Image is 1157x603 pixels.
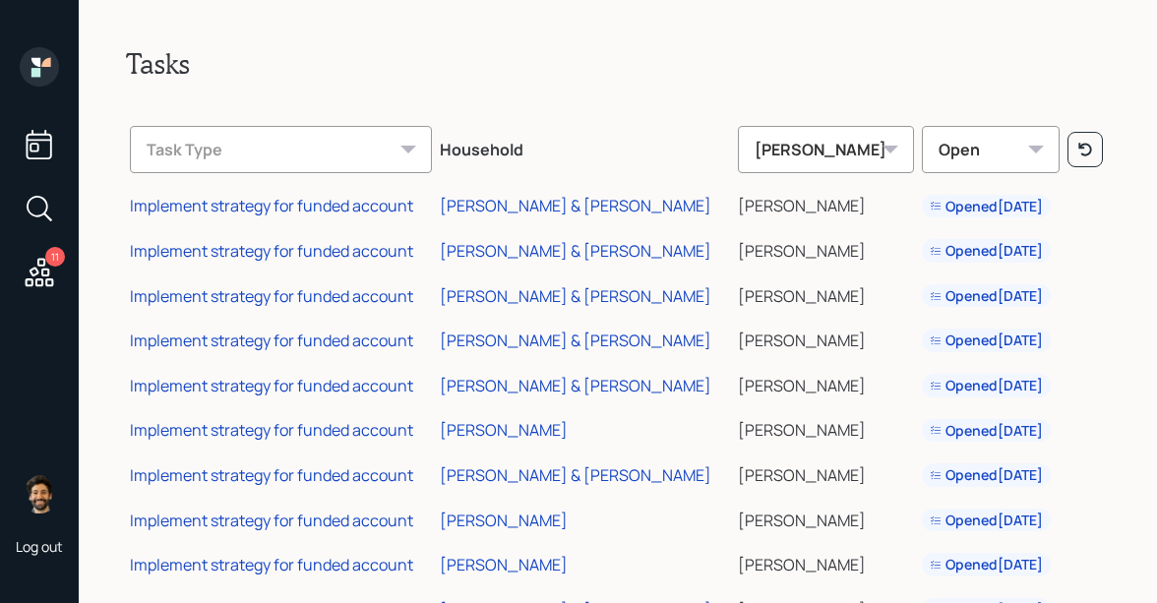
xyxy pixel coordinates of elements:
div: [PERSON_NAME] & [PERSON_NAME] [440,330,711,351]
div: Implement strategy for funded account [130,375,413,396]
div: Opened [DATE] [930,511,1043,530]
div: Implement strategy for funded account [130,464,413,486]
div: Log out [16,537,63,556]
th: Household [436,112,733,181]
div: Task Type [130,126,432,173]
td: [PERSON_NAME] [734,271,918,316]
td: [PERSON_NAME] [734,225,918,271]
div: Opened [DATE] [930,286,1043,306]
td: [PERSON_NAME] [734,495,918,540]
div: Opened [DATE] [930,421,1043,441]
div: [PERSON_NAME] & [PERSON_NAME] [440,464,711,486]
div: [PERSON_NAME] & [PERSON_NAME] [440,375,711,396]
div: Implement strategy for funded account [130,330,413,351]
div: Opened [DATE] [930,331,1043,350]
div: Opened [DATE] [930,555,1043,574]
div: [PERSON_NAME] [440,554,568,575]
div: Implement strategy for funded account [130,554,413,575]
div: Open [922,126,1060,173]
h2: Tasks [126,47,1110,81]
div: Opened [DATE] [930,197,1043,216]
td: [PERSON_NAME] [734,450,918,495]
td: [PERSON_NAME] [734,315,918,360]
div: [PERSON_NAME] [738,126,914,173]
div: Opened [DATE] [930,241,1043,261]
div: [PERSON_NAME] [440,510,568,531]
td: [PERSON_NAME] [734,360,918,405]
div: [PERSON_NAME] & [PERSON_NAME] [440,195,711,216]
td: [PERSON_NAME] [734,405,918,451]
div: Implement strategy for funded account [130,195,413,216]
div: [PERSON_NAME] & [PERSON_NAME] [440,240,711,262]
img: eric-schwartz-headshot.png [20,474,59,513]
td: [PERSON_NAME] [734,181,918,226]
div: Implement strategy for funded account [130,240,413,262]
td: [PERSON_NAME] [734,539,918,584]
div: 11 [45,247,65,267]
div: Opened [DATE] [930,465,1043,485]
div: Opened [DATE] [930,376,1043,395]
div: [PERSON_NAME] & [PERSON_NAME] [440,285,711,307]
div: Implement strategy for funded account [130,419,413,441]
div: [PERSON_NAME] [440,419,568,441]
div: Implement strategy for funded account [130,285,413,307]
div: Implement strategy for funded account [130,510,413,531]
